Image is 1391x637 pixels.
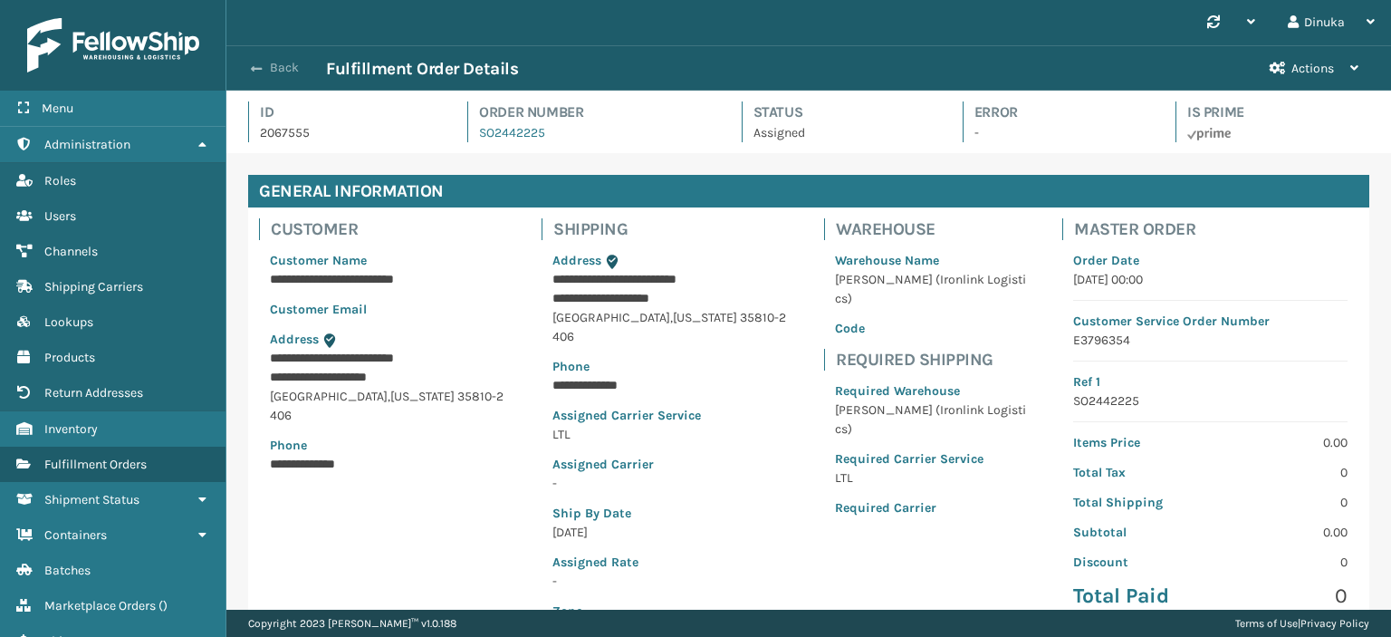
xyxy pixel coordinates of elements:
[835,319,1030,338] p: Code
[1073,463,1199,482] p: Total Tax
[1222,433,1348,452] p: 0.00
[1291,61,1334,76] span: Actions
[974,123,1143,142] p: -
[1222,553,1348,572] p: 0
[260,123,435,142] p: 2067555
[552,602,791,621] p: Zone
[1235,617,1298,630] a: Terms of Use
[44,279,143,294] span: Shipping Carriers
[670,310,673,325] span: ,
[1073,583,1199,610] p: Total Paid
[44,492,139,507] span: Shipment Status
[552,253,601,268] span: Address
[44,314,93,330] span: Lookups
[1187,101,1369,123] h4: Is Prime
[552,455,791,474] p: Assigned Carrier
[270,389,388,404] span: [GEOGRAPHIC_DATA]
[243,60,326,76] button: Back
[835,401,1030,439] p: [PERSON_NAME] (Ironlink Logistics)
[1235,610,1369,637] div: |
[974,101,1143,123] h4: Error
[270,300,509,319] p: Customer Email
[552,357,791,376] p: Phone
[260,101,435,123] h4: Id
[836,349,1041,371] h4: Required Shipping
[271,218,520,240] h4: Customer
[1073,433,1199,452] p: Items Price
[1073,372,1348,391] p: Ref 1
[835,498,1030,517] p: Required Carrier
[158,598,168,613] span: ( )
[44,527,107,543] span: Containers
[44,244,98,259] span: Channels
[1073,553,1199,572] p: Discount
[1073,331,1348,350] p: E3796354
[553,218,802,240] h4: Shipping
[753,101,930,123] h4: Status
[1300,617,1369,630] a: Privacy Policy
[326,58,518,80] h3: Fulfillment Order Details
[44,173,76,188] span: Roles
[44,137,130,152] span: Administration
[552,406,791,425] p: Assigned Carrier Service
[835,270,1030,308] p: [PERSON_NAME] (Ironlink Logistics)
[248,610,456,637] p: Copyright 2023 [PERSON_NAME]™ v 1.0.188
[1074,218,1358,240] h4: Master Order
[1073,251,1348,270] p: Order Date
[479,101,708,123] h4: Order Number
[1222,583,1348,610] p: 0
[270,436,509,455] p: Phone
[248,175,1369,208] h4: General Information
[835,381,1030,401] p: Required Warehouse
[44,421,98,437] span: Inventory
[552,523,791,542] p: [DATE]
[835,468,1030,487] p: LTL
[552,425,791,444] p: LTL
[1253,46,1375,91] button: Actions
[1073,493,1199,512] p: Total Shipping
[27,18,199,72] img: logo
[42,101,73,116] span: Menu
[1222,463,1348,482] p: 0
[835,251,1030,270] p: Warehouse Name
[1222,523,1348,542] p: 0.00
[44,350,95,365] span: Products
[44,385,143,401] span: Return Addresses
[44,457,147,472] span: Fulfillment Orders
[552,553,791,572] p: Assigned Rate
[673,310,737,325] span: [US_STATE]
[479,125,545,140] a: SO2442225
[1073,523,1199,542] p: Subtotal
[1222,493,1348,512] p: 0
[390,389,455,404] span: [US_STATE]
[552,572,791,591] p: -
[836,218,1041,240] h4: Warehouse
[44,563,91,578] span: Batches
[388,389,390,404] span: ,
[1073,312,1348,331] p: Customer Service Order Number
[1073,270,1348,289] p: [DATE] 00:00
[552,474,791,493] p: -
[44,598,156,613] span: Marketplace Orders
[552,310,670,325] span: [GEOGRAPHIC_DATA]
[1073,391,1348,410] p: SO2442225
[270,332,319,347] span: Address
[270,251,509,270] p: Customer Name
[835,449,1030,468] p: Required Carrier Service
[753,123,930,142] p: Assigned
[552,504,791,523] p: Ship By Date
[44,208,76,224] span: Users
